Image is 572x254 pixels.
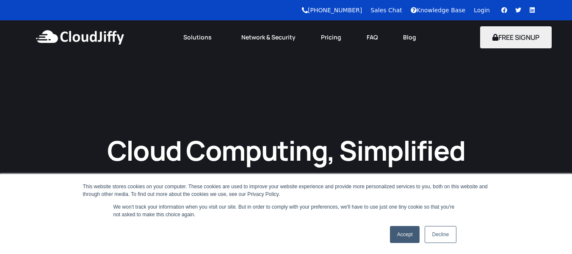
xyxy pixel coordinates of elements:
h1: Cloud Computing, Simplified [96,133,477,168]
a: FAQ [354,28,390,47]
a: Knowledge Base [411,7,466,14]
a: Blog [390,28,429,47]
a: Network & Security [229,28,308,47]
button: FREE SIGNUP [480,26,552,48]
a: Solutions [171,28,229,47]
p: We won't track your information when you visit our site. But in order to comply with your prefere... [113,203,459,218]
a: FREE SIGNUP [480,33,552,42]
a: Accept [390,226,420,243]
div: This website stores cookies on your computer. These cookies are used to improve your website expe... [83,183,489,198]
a: Decline [425,226,456,243]
a: [PHONE_NUMBER] [302,7,362,14]
a: Sales Chat [370,7,402,14]
a: Pricing [308,28,354,47]
a: Login [474,7,490,14]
